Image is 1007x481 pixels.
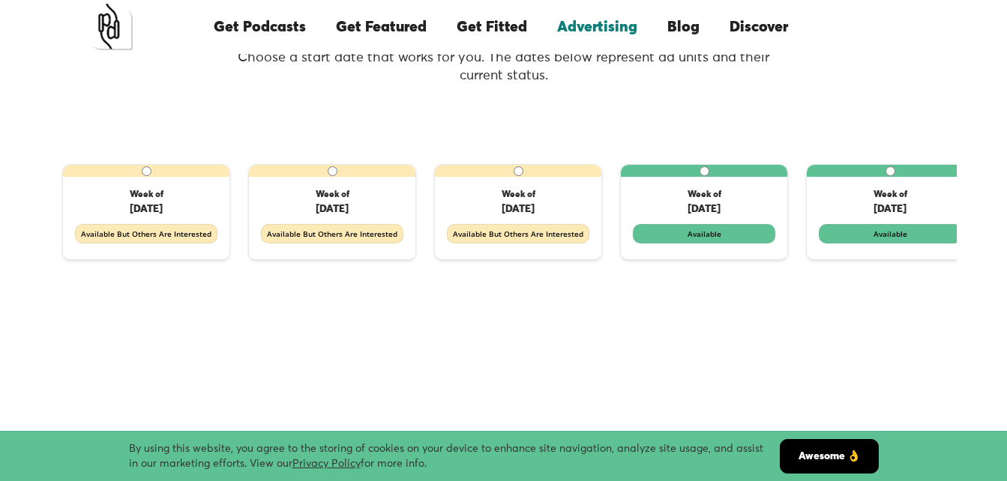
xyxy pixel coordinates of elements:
[321,1,442,52] a: Get Featured
[652,1,715,52] a: Blog
[216,49,792,85] p: Choose a start date that works for you. The dates below represent ad units and their current status.
[129,441,780,471] div: By using this website, you agree to the storing of cookies on your device to enhance site navigat...
[542,1,652,52] a: Advertising
[199,1,321,52] a: Get Podcasts
[292,459,361,469] a: Privacy Policy
[780,439,879,474] a: Awesome 👌
[86,4,133,50] a: home
[442,1,542,52] a: Get Fitted
[715,1,803,52] a: Discover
